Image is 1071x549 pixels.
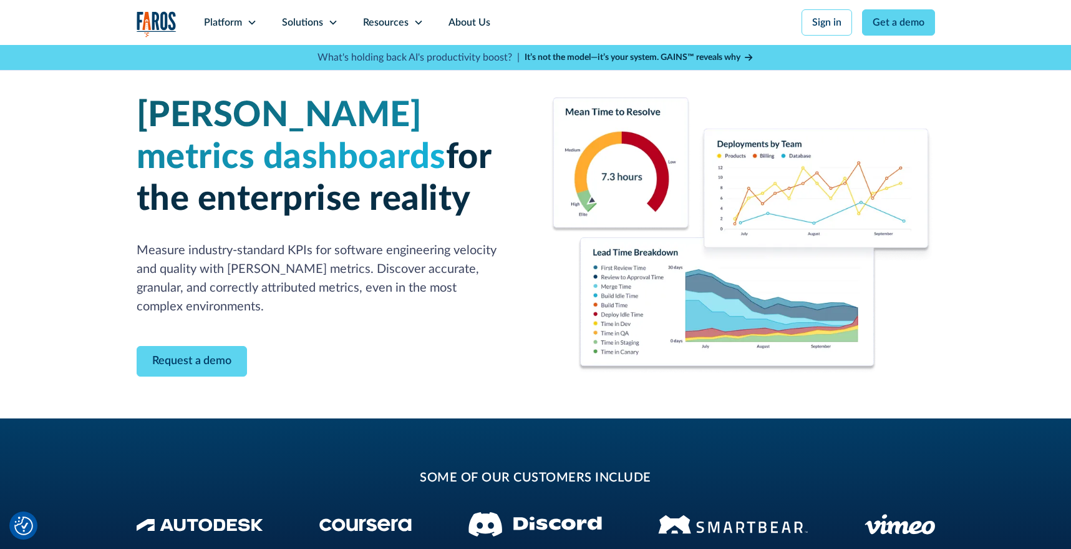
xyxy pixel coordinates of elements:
[14,517,33,535] button: Cookie Settings
[137,11,177,37] img: Logo of the analytics and reporting company Faros.
[137,11,177,37] a: home
[468,512,602,537] img: Discord logo
[137,241,521,316] p: Measure industry-standard KPIs for software engineering velocity and quality with [PERSON_NAME] m...
[137,95,521,221] h1: for the enterprise reality
[658,513,808,536] img: Smartbear Logo
[319,518,412,532] img: Coursera Logo
[282,15,323,30] div: Solutions
[204,15,242,30] div: Platform
[525,53,740,62] strong: It’s not the model—it’s your system. GAINS™ reveals why
[363,15,409,30] div: Resources
[551,97,935,374] img: Dora Metrics Dashboard
[137,518,263,532] img: Autodesk Logo
[137,346,247,377] a: Contact Modal
[862,9,935,36] a: Get a demo
[137,98,446,175] span: [PERSON_NAME] metrics dashboards
[865,514,935,535] img: Vimeo logo
[14,517,33,535] img: Revisit consent button
[236,468,835,487] h2: some of our customers include
[525,51,754,64] a: It’s not the model—it’s your system. GAINS™ reveals why
[802,9,852,36] a: Sign in
[317,50,520,65] p: What's holding back AI's productivity boost? |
